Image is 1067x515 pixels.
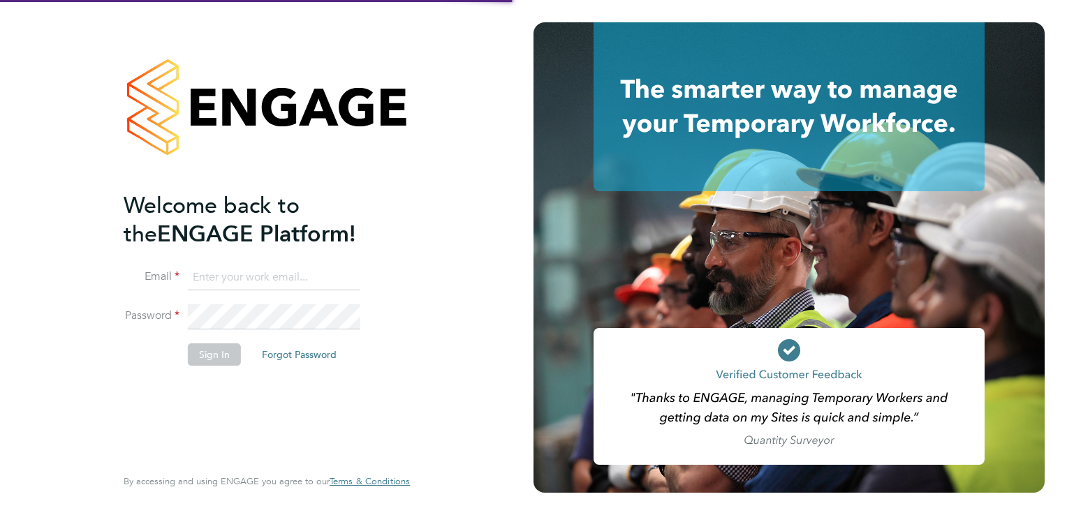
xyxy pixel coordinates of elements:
label: Email [124,269,179,284]
span: By accessing and using ENGAGE you agree to our [124,475,410,487]
h2: ENGAGE Platform! [124,191,396,248]
label: Password [124,308,179,323]
button: Sign In [188,343,241,366]
a: Terms & Conditions [330,476,410,487]
span: Welcome back to the [124,192,300,248]
input: Enter your work email... [188,265,360,290]
span: Terms & Conditions [330,475,410,487]
button: Forgot Password [251,343,348,366]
